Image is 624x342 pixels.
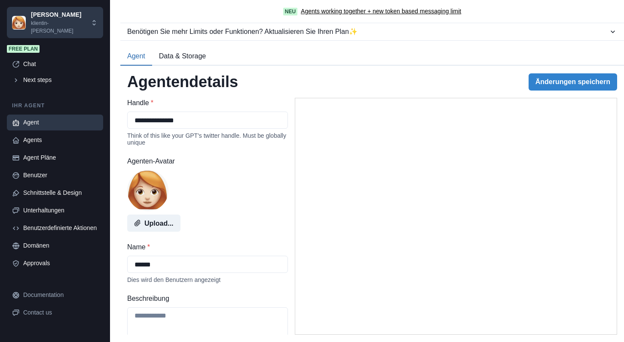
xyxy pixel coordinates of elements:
span: Free plan [7,45,40,53]
button: Upload... [127,215,180,232]
button: Data & Storage [152,48,213,66]
div: Chat [23,60,98,69]
div: Benutzer [23,171,98,180]
div: Benutzerdefinierte Aktionen [23,224,98,233]
p: [PERSON_NAME] [31,10,90,19]
button: Benötigen Sie mehr Limits oder Funktionen? Aktualisieren Sie Ihren Plan✨ [120,23,624,40]
div: Dies wird den Benutzern angezeigt [127,276,288,283]
p: Ihr Agent [7,102,103,109]
img: user%2F4906%2Feadc9d9e-6aa6-4998-8a6f-635b83effb19 [127,170,168,211]
div: Agent Pläne [23,153,98,162]
button: Chakra UI[PERSON_NAME]klientin-[PERSON_NAME] [7,7,103,38]
iframe: Agent Chat [295,98,617,334]
label: Name [127,242,283,252]
button: Agent [120,48,152,66]
button: Änderungen speichern [529,73,617,91]
div: Domänen [23,241,98,250]
div: Benötigen Sie mehr Limits oder Funktionen? Aktualisieren Sie Ihren Plan ✨ [127,27,609,37]
div: Schnittstelle & Design [23,188,98,197]
h2: Agentendetails [127,73,238,91]
div: Next steps [23,76,98,85]
a: Documentation [7,287,103,303]
div: Agent [23,118,98,127]
span: Neu [283,8,297,15]
label: Agenten-Avatar [127,156,283,166]
div: Unterhaltungen [23,206,98,215]
label: Beschreibung [127,294,283,304]
label: Handle [127,98,283,108]
p: klientin-[PERSON_NAME] [31,19,90,35]
a: Agents working together + new token based messaging limit [301,7,461,16]
div: Contact us [23,308,98,317]
div: Documentation [23,291,98,300]
div: Think of this like your GPT's twitter handle. Must be globally unique [127,132,288,146]
div: Approvals [23,259,98,268]
div: Agents [23,136,98,145]
img: Chakra UI [12,16,26,30]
